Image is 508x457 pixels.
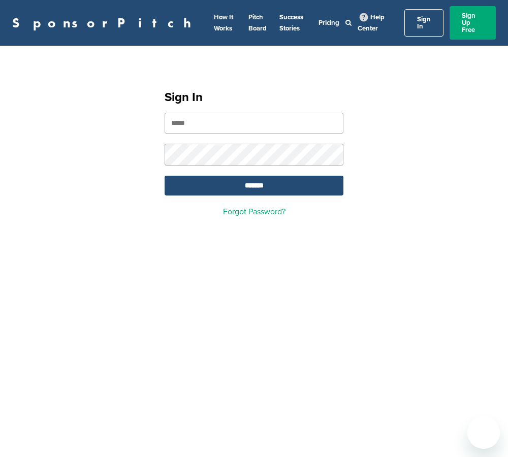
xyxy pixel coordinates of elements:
a: Forgot Password? [223,207,285,217]
a: Success Stories [279,13,303,32]
a: Help Center [358,11,385,35]
a: SponsorPitch [12,16,198,29]
a: Sign Up Free [450,6,496,40]
iframe: Button to launch messaging window [467,416,500,449]
a: Pitch Board [248,13,267,32]
a: Sign In [404,9,443,37]
h1: Sign In [165,88,343,107]
a: Pricing [319,19,339,27]
a: How It Works [214,13,233,32]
